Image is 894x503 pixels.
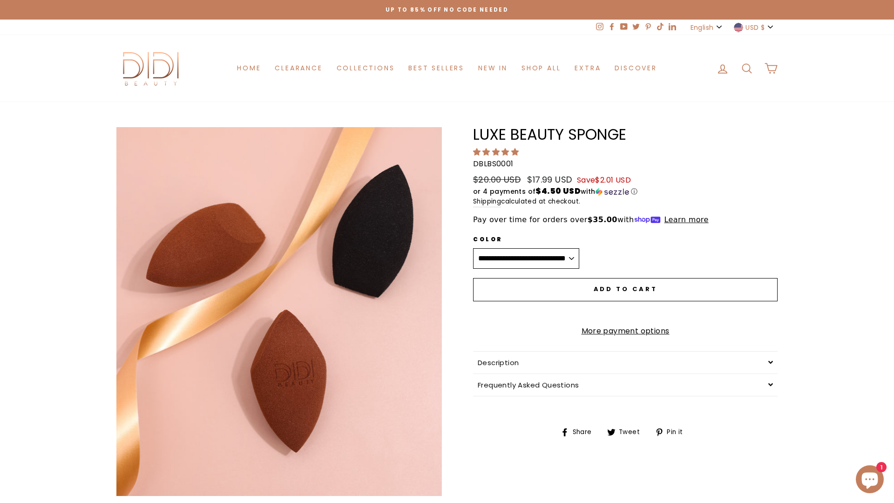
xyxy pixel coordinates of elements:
[596,188,629,196] img: Sezzle
[473,235,579,244] label: Color
[230,60,664,77] ul: Primary
[571,427,599,437] span: Share
[731,20,778,35] button: USD $
[473,278,778,301] button: Add to cart
[268,60,329,77] a: Clearance
[527,174,572,185] span: $17.99 USD
[473,325,778,337] a: More payment options
[473,187,778,197] div: or 4 payments of$4.50 USDwithSezzle Click to learn more about Sezzle
[691,22,713,33] span: English
[473,147,521,157] span: 5.00 stars
[401,60,471,77] a: Best Sellers
[473,197,501,207] a: Shipping
[471,60,515,77] a: New in
[473,187,778,197] div: or 4 payments of with
[665,427,690,437] span: Pin it
[116,49,186,88] img: Didi Beauty Co.
[473,158,778,170] p: DBLBS0001
[478,358,519,367] span: Description
[608,60,664,77] a: Discover
[617,427,647,437] span: Tweet
[386,6,508,14] span: Up to 85% off NO CODE NEEDED
[535,185,581,197] span: $4.50 USD
[594,285,657,293] span: Add to cart
[577,175,631,185] span: Save
[595,175,631,185] span: $2.01 USD
[330,60,402,77] a: Collections
[688,20,726,35] button: English
[473,197,778,207] small: calculated at checkout.
[478,380,579,390] span: Frequently Asked Questions
[473,127,778,142] h1: Luxe Beauty Sponge
[473,174,521,185] span: $20.00 USD
[745,22,765,33] span: USD $
[515,60,568,77] a: Shop All
[230,60,268,77] a: Home
[568,60,608,77] a: Extra
[853,465,887,496] inbox-online-store-chat: Shopify online store chat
